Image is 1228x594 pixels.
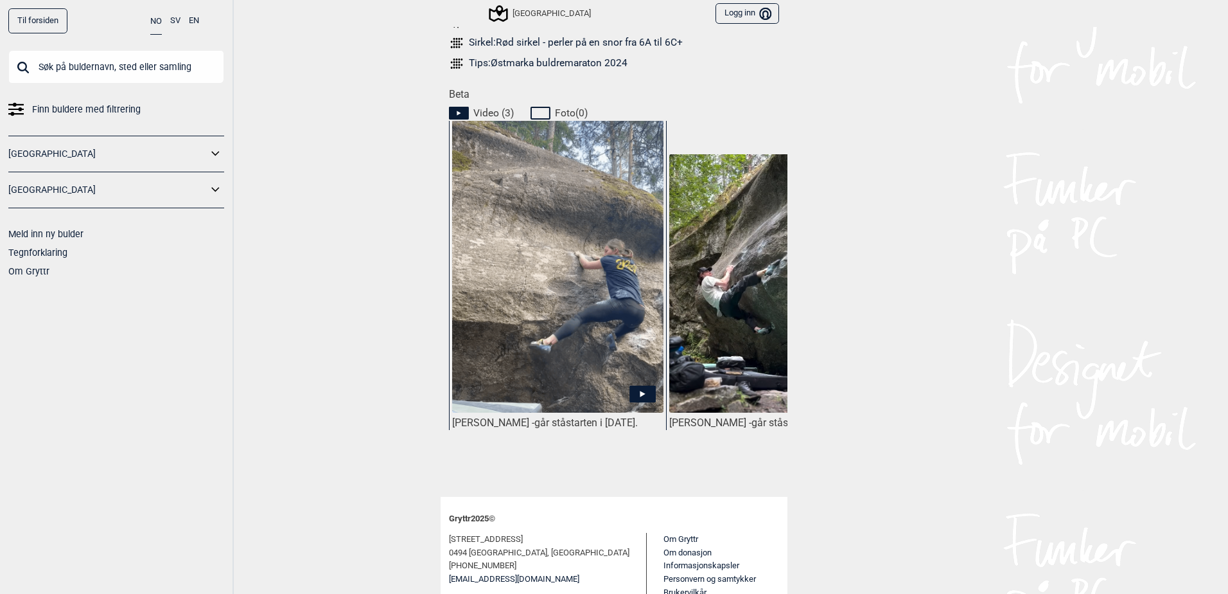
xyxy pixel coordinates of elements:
a: Meld inn ny bulder [8,229,83,239]
button: NO [150,8,162,35]
div: [PERSON_NAME] - [669,417,881,430]
span: går ståstarten i [DATE]. [751,417,855,429]
span: Video ( 3 ) [473,107,514,120]
span: [PHONE_NUMBER] [449,559,516,573]
div: Tips: Østmarka buldremaraton 2024 [469,57,627,69]
a: Om donasjon [663,548,712,557]
a: Til forsiden [8,8,67,33]
div: Gryttr 2025 © [449,505,779,533]
a: Finn buldere med filtrering [8,100,224,119]
a: Om Gryttr [663,534,698,544]
img: Corey pa Lompe [669,154,881,414]
div: [GEOGRAPHIC_DATA] [491,6,591,21]
a: Om Gryttr [8,266,49,276]
a: [GEOGRAPHIC_DATA] [8,145,207,163]
span: Finn buldere med filtrering [32,100,141,119]
span: 0494 [GEOGRAPHIC_DATA], [GEOGRAPHIC_DATA] [449,546,629,560]
a: Sirkel:Rød sirkel - perler på en snor fra 6A til 6C+ [449,35,779,51]
input: Søk på buldernavn, sted eller samling [8,50,224,84]
button: Logg inn [715,3,779,24]
button: EN [189,8,199,33]
a: Tegnforklaring [8,248,67,258]
span: går ståstarten i [DATE]. [534,417,638,429]
div: Beta [441,88,787,480]
img: Lena pa Lompe [452,120,663,443]
button: SV [170,8,180,33]
a: [EMAIL_ADDRESS][DOMAIN_NAME] [449,573,579,586]
div: [PERSON_NAME] - [452,417,663,430]
a: Personvern og samtykker [663,574,756,584]
span: [STREET_ADDRESS] [449,533,523,546]
span: Foto ( 0 ) [555,107,588,120]
a: Informasjonskapsler [663,561,739,570]
a: Tips:Østmarka buldremaraton 2024 [449,56,779,71]
a: [GEOGRAPHIC_DATA] [8,181,207,199]
div: Sirkel: Rød sirkel - perler på en snor fra 6A til 6C+ [469,36,683,49]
